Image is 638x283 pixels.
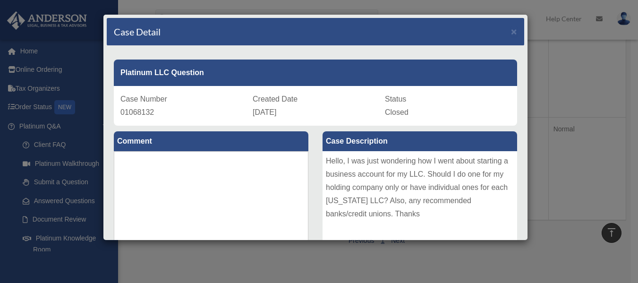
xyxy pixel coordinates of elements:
span: [DATE] [253,108,276,116]
label: Comment [114,131,308,151]
span: × [511,26,517,37]
h4: Case Detail [114,25,161,38]
span: Status [385,95,406,103]
button: Close [511,26,517,36]
span: 01068132 [120,108,154,116]
span: Created Date [253,95,298,103]
div: Platinum LLC Question [114,60,517,86]
label: Case Description [323,131,517,151]
span: Closed [385,108,408,116]
span: Case Number [120,95,167,103]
